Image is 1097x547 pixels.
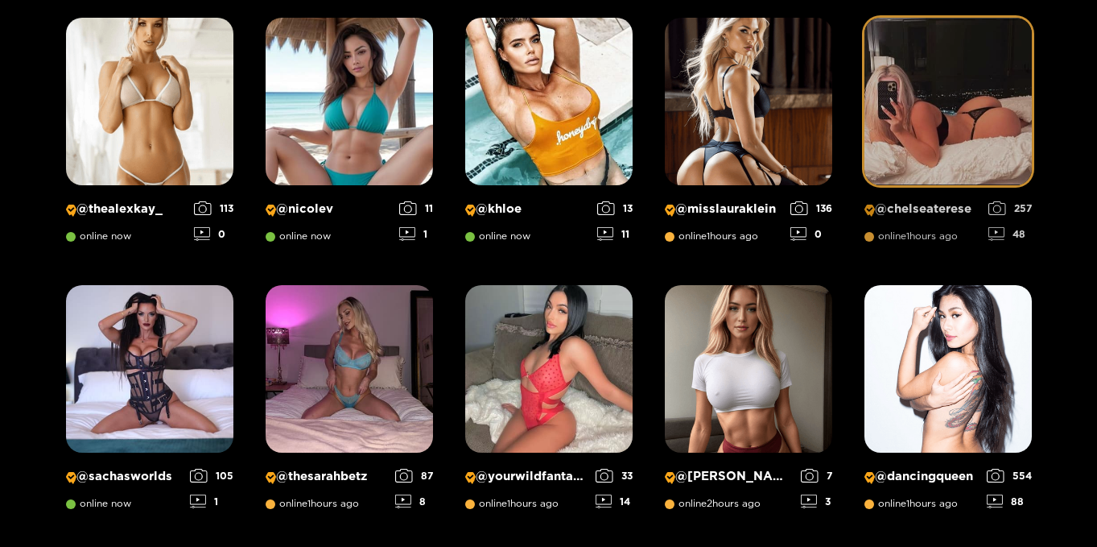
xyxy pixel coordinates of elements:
[266,18,433,185] img: Creator Profile Image: nicolev
[596,469,633,483] div: 33
[665,201,782,217] p: @ misslauraklein
[399,227,433,241] div: 1
[665,498,761,509] span: online 2 hours ago
[395,495,433,508] div: 8
[266,498,359,509] span: online 1 hours ago
[988,201,1032,215] div: 257
[66,285,233,520] a: Creator Profile Image: sachasworlds@sachasworldsonline now1051
[665,469,793,484] p: @ [PERSON_NAME]
[266,285,433,453] img: Creator Profile Image: thesarahbetz
[465,201,589,217] p: @ khloe
[987,495,1032,508] div: 88
[987,469,1032,483] div: 554
[465,18,633,253] a: Creator Profile Image: khloe@khloeonline now1311
[190,469,233,483] div: 105
[465,18,633,185] img: Creator Profile Image: khloe
[66,285,233,453] img: Creator Profile Image: sachasworlds
[665,285,832,520] a: Creator Profile Image: michelle@[PERSON_NAME]online2hours ago73
[190,495,233,508] div: 1
[801,469,832,483] div: 7
[465,498,559,509] span: online 1 hours ago
[801,495,832,508] div: 3
[665,18,832,185] img: Creator Profile Image: misslauraklein
[864,285,1032,520] a: Creator Profile Image: dancingqueen@dancingqueenonline1hours ago55488
[665,18,832,253] a: Creator Profile Image: misslauraklein@misslaurakleinonline1hours ago1360
[266,285,433,520] a: Creator Profile Image: thesarahbetz@thesarahbetzonline1hours ago878
[266,201,391,217] p: @ nicolev
[864,285,1032,453] img: Creator Profile Image: dancingqueen
[790,227,832,241] div: 0
[665,230,758,242] span: online 1 hours ago
[66,469,182,484] p: @ sachasworlds
[66,18,233,253] a: Creator Profile Image: thealexkay_@thealexkay_online now1130
[266,18,433,253] a: Creator Profile Image: nicolev@nicolevonline now111
[864,18,1032,253] a: Creator Profile Image: chelseaterese@chelseatereseonline1hours ago25748
[596,495,633,508] div: 14
[66,498,131,509] span: online now
[266,469,387,484] p: @ thesarahbetz
[66,18,233,185] img: Creator Profile Image: thealexkay_
[194,227,233,241] div: 0
[864,498,958,509] span: online 1 hours ago
[465,469,588,484] p: @ yourwildfantasyy69
[597,201,633,215] div: 13
[194,201,233,215] div: 113
[864,469,979,484] p: @ dancingqueen
[465,230,530,242] span: online now
[395,469,433,483] div: 87
[864,230,958,242] span: online 1 hours ago
[597,227,633,241] div: 11
[864,18,1032,185] img: Creator Profile Image: chelseaterese
[399,201,433,215] div: 11
[66,230,131,242] span: online now
[266,230,331,242] span: online now
[988,227,1032,241] div: 48
[864,201,980,217] p: @ chelseaterese
[790,201,832,215] div: 136
[465,285,633,520] a: Creator Profile Image: yourwildfantasyy69@yourwildfantasyy69online1hours ago3314
[465,285,633,453] img: Creator Profile Image: yourwildfantasyy69
[665,285,832,453] img: Creator Profile Image: michelle
[66,201,186,217] p: @ thealexkay_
